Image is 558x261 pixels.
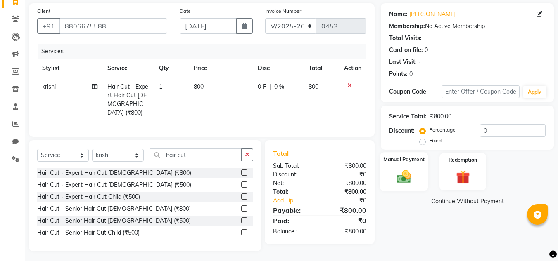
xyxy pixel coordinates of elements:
[267,227,320,236] div: Balance :
[265,7,301,15] label: Invoice Number
[449,156,477,164] label: Redemption
[382,197,552,206] a: Continue Without Payment
[267,205,320,215] div: Payable:
[389,70,408,78] div: Points:
[37,205,191,213] div: Hair Cut - Senior Hair Cut [DEMOGRAPHIC_DATA] (₹800)
[389,58,417,66] div: Last Visit:
[320,188,373,196] div: ₹800.00
[389,22,546,31] div: No Active Membership
[37,7,50,15] label: Client
[267,196,328,205] a: Add Tip
[320,227,373,236] div: ₹800.00
[389,22,425,31] div: Membership:
[392,168,416,185] img: _cash.svg
[267,170,320,179] div: Discount:
[37,228,140,237] div: Hair Cut - Senior Hair Cut Child (₹500)
[409,70,413,78] div: 0
[154,59,189,78] th: Qty
[383,155,425,163] label: Manual Payment
[273,149,292,158] span: Total
[267,216,320,226] div: Paid:
[102,59,154,78] th: Service
[320,216,373,226] div: ₹0
[42,83,56,90] span: krishi
[389,10,408,19] div: Name:
[418,58,421,66] div: -
[320,162,373,170] div: ₹800.00
[189,59,253,78] th: Price
[269,82,271,91] span: |
[267,179,320,188] div: Net:
[37,216,191,225] div: Hair Cut - Senior Hair Cut [DEMOGRAPHIC_DATA] (₹500)
[320,179,373,188] div: ₹800.00
[429,137,442,144] label: Fixed
[389,112,427,121] div: Service Total:
[320,205,373,215] div: ₹800.00
[38,44,373,59] div: Services
[150,148,242,161] input: Search or Scan
[452,169,474,186] img: _gift.svg
[274,82,284,91] span: 0 %
[389,127,415,135] div: Discount:
[409,10,456,19] a: [PERSON_NAME]
[37,59,102,78] th: Stylist
[180,7,191,15] label: Date
[267,162,320,170] div: Sub Total:
[389,46,423,54] div: Card on file:
[320,170,373,179] div: ₹0
[304,59,340,78] th: Total
[37,181,191,189] div: Hair Cut - Expert Hair Cut [DEMOGRAPHIC_DATA] (₹500)
[429,126,456,134] label: Percentage
[37,193,140,201] div: Hair Cut - Expert Hair Cut Child (₹500)
[194,83,204,90] span: 800
[523,86,546,98] button: Apply
[425,46,428,54] div: 0
[37,18,60,34] button: +91
[389,34,422,42] div: Total Visits:
[339,59,366,78] th: Action
[107,83,148,116] span: Hair Cut - Expert Hair Cut [DEMOGRAPHIC_DATA] (₹800)
[329,196,373,205] div: ₹0
[442,85,520,98] input: Enter Offer / Coupon Code
[430,112,451,121] div: ₹800.00
[159,83,162,90] span: 1
[37,169,191,177] div: Hair Cut - Expert Hair Cut [DEMOGRAPHIC_DATA] (₹800)
[258,82,266,91] span: 0 F
[267,188,320,196] div: Total:
[59,18,167,34] input: Search by Name/Mobile/Email/Code
[309,83,318,90] span: 800
[389,87,441,96] div: Coupon Code
[253,59,304,78] th: Disc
